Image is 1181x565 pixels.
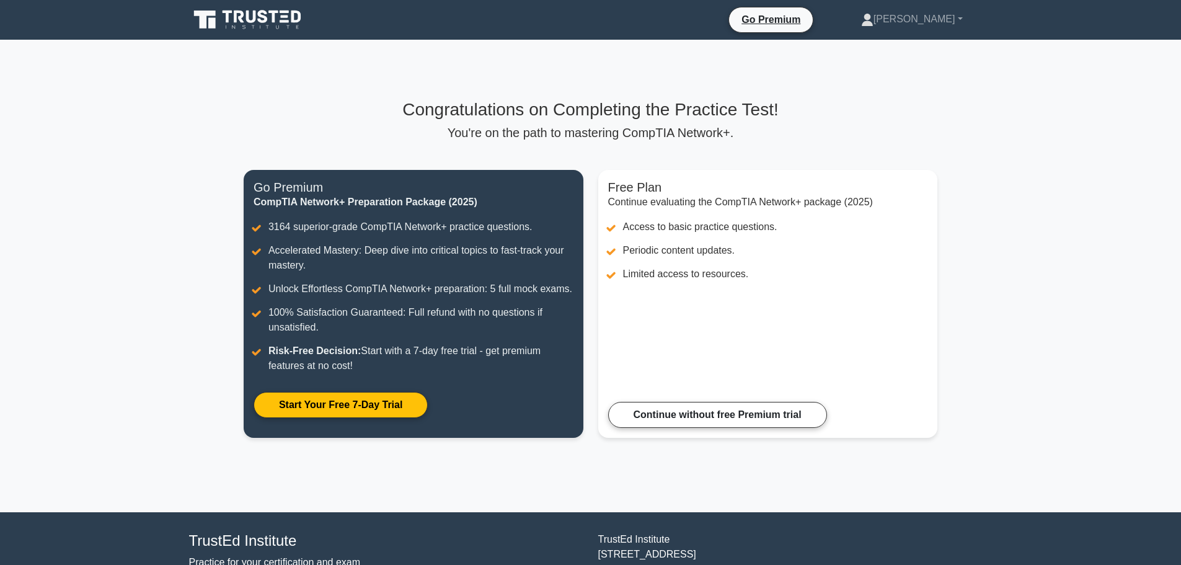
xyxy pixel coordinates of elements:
h4: TrustEd Institute [189,532,583,550]
a: Go Premium [734,12,808,27]
a: [PERSON_NAME] [831,7,993,32]
p: You're on the path to mastering CompTIA Network+. [244,125,937,140]
a: Start Your Free 7-Day Trial [254,392,428,418]
a: Continue without free Premium trial [608,402,827,428]
h3: Congratulations on Completing the Practice Test! [244,99,937,120]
